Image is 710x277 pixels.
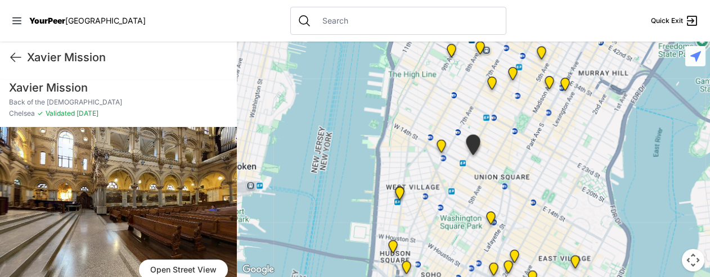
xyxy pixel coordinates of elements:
div: Chelsea [444,44,459,62]
span: Quick Exit [651,16,683,25]
h1: Xavier Mission [9,80,228,96]
img: Google [240,262,277,277]
a: Open this area in Google Maps (opens a new window) [240,262,277,277]
span: YourPeer [29,16,65,25]
div: Antonio Olivieri Drop-in Center [473,41,487,59]
a: Quick Exit [651,14,699,28]
div: New Location, Headquarters [485,76,499,94]
span: [GEOGRAPHIC_DATA] [65,16,146,25]
h1: Xavier Mission [27,49,228,65]
span: Validated [46,109,75,117]
div: Church of the Village [434,139,448,157]
div: Manhattan [568,255,582,273]
span: [DATE] [75,109,98,117]
a: YourPeer[GEOGRAPHIC_DATA] [29,17,146,24]
input: Search [316,15,499,26]
div: Art and Acceptance LGBTQIA2S+ Program [393,186,407,204]
div: Greater New York City [542,76,556,94]
span: Chelsea [9,109,35,118]
div: Harvey Milk High School [484,211,498,229]
div: Back of the Church [464,134,483,160]
span: ✓ [37,109,43,118]
p: Back of the [DEMOGRAPHIC_DATA] [9,98,228,107]
div: Greenwich Village [393,187,407,205]
button: Map camera controls [682,249,704,271]
div: Mainchance Adult Drop-in Center [558,78,572,96]
div: Headquarters [506,67,520,85]
div: Maryhouse [507,249,522,267]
